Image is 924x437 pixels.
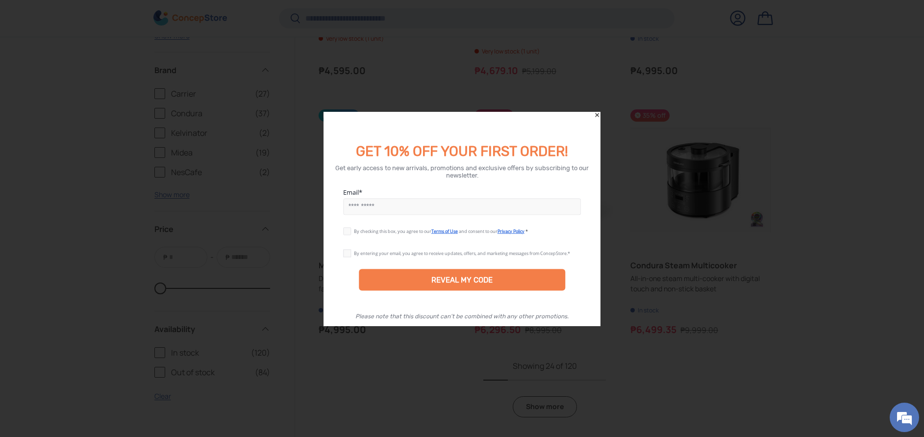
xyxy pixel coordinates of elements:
[354,250,570,256] div: By entering your email, you agree to receive updates, offers, and marketing messages from ConcepS...
[144,302,178,315] em: Submit
[343,187,581,196] label: Email
[161,5,184,28] div: Minimize live chat window
[335,164,589,179] div: Get early access to new arrivals, promotions and exclusive offers by subscribing to our newsletter.
[594,111,600,118] div: Close
[459,228,498,234] span: and consent to our
[21,124,171,223] span: We are offline. Please leave us a message.
[431,228,458,234] a: Terms of Use
[356,143,568,159] span: GET 10% OFF YOUR FIRST ORDER!
[355,312,569,319] div: Please note that this discount can’t be combined with any other promotions.
[359,269,566,290] div: REVEAL MY CODE
[5,268,187,302] textarea: Type your message and click 'Submit'
[51,55,165,68] div: Leave a message
[354,228,431,234] span: By checking this box, you agree to our
[431,275,493,284] div: REVEAL MY CODE
[498,228,524,234] a: Privacy Policy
